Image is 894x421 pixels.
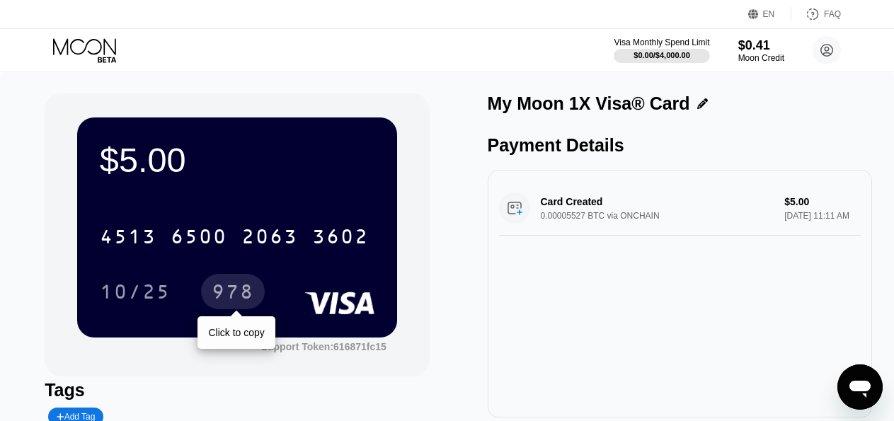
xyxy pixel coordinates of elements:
div: My Moon 1X Visa® Card [488,93,690,114]
div: 3602 [312,227,369,250]
div: Click to copy [208,327,264,338]
div: $0.41Moon Credit [738,38,784,63]
div: 10/25 [100,282,171,305]
div: FAQ [824,9,841,19]
div: 978 [201,274,265,309]
div: $0.41 [738,38,784,53]
div: 4513650020633602 [91,219,377,254]
div: 978 [212,282,254,305]
iframe: Button to launch messaging window [837,364,883,410]
div: 2063 [241,227,298,250]
div: Visa Monthly Spend Limit$0.00/$4,000.00 [614,38,709,63]
div: Visa Monthly Spend Limit [614,38,709,47]
div: $5.00 [100,140,374,180]
div: FAQ [791,7,841,21]
div: $0.00 / $4,000.00 [634,51,690,59]
div: EN [748,7,791,21]
div: Support Token:616871fc15 [261,341,386,352]
div: Moon Credit [738,53,784,63]
div: 4513 [100,227,156,250]
div: 6500 [171,227,227,250]
div: Payment Details [488,135,872,156]
div: EN [763,9,775,19]
div: Support Token: 616871fc15 [261,341,386,352]
div: 10/25 [89,274,181,309]
div: Tags [45,380,429,400]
